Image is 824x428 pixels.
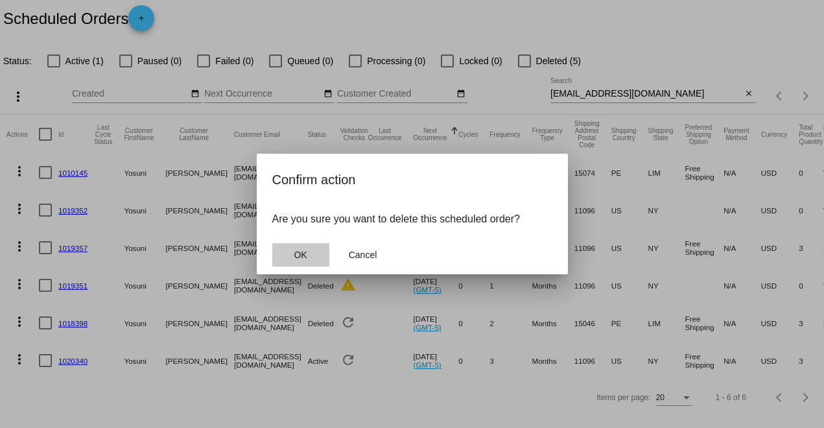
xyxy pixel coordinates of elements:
h2: Confirm action [272,169,552,190]
span: OK [294,250,307,260]
button: Close dialog [272,243,329,267]
span: Cancel [349,250,377,260]
p: Are you sure you want to delete this scheduled order? [272,213,552,225]
button: Close dialog [335,243,392,267]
